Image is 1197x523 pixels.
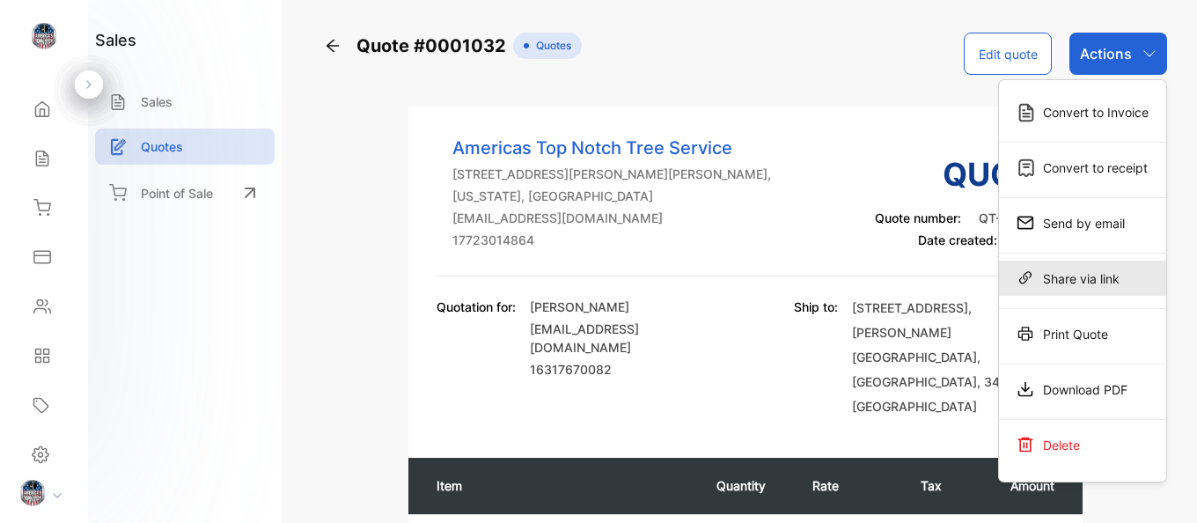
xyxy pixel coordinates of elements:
p: Ship to: [794,298,838,419]
button: Edit quote [964,33,1052,75]
span: , [PERSON_NAME][GEOGRAPHIC_DATA] [852,300,977,365]
div: Download PDF [999,372,1166,407]
p: Point of Sale [141,184,213,203]
div: Send by email [999,205,1166,240]
p: Quotes [141,137,183,156]
a: Sales [95,84,275,120]
p: Date created: [875,231,1054,249]
p: Actions [1080,43,1132,64]
p: 17723014864 [452,231,771,249]
div: Convert to receipt [999,150,1166,185]
p: [EMAIL_ADDRESS][DOMAIN_NAME] [530,320,732,357]
span: Quotes [529,38,571,54]
p: [STREET_ADDRESS][PERSON_NAME][PERSON_NAME], [452,165,771,183]
img: logo [31,23,57,49]
div: Print Quote [999,316,1166,351]
p: Rate [812,476,885,495]
p: Quantity [716,476,777,495]
img: profile [19,480,46,506]
p: Tax [921,476,950,495]
button: Actions [1069,33,1167,75]
p: Americas Top Notch Tree Service [452,135,771,161]
div: Share via link [999,261,1166,296]
span: , 34957 [977,374,1021,389]
h1: sales [95,28,136,52]
p: [EMAIL_ADDRESS][DOMAIN_NAME] [452,209,771,227]
p: 16317670082 [530,360,732,379]
a: Quotes [95,129,275,165]
span: [STREET_ADDRESS] [852,300,968,315]
p: [PERSON_NAME] [530,298,732,316]
p: Item [437,476,681,495]
span: QT-0001032 [979,210,1054,225]
p: Quotation for: [437,298,516,316]
p: [US_STATE], [GEOGRAPHIC_DATA] [452,187,771,205]
p: Sales [141,92,173,111]
div: Delete [999,427,1166,462]
div: Convert to Invoice [999,94,1166,129]
a: Point of Sale [95,173,275,212]
span: Quote #0001032 [356,33,513,59]
p: Amount [984,476,1054,495]
h3: Quote [875,151,1054,198]
p: Quote number: [875,209,1054,227]
button: Open LiveChat chat widget [14,7,67,60]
